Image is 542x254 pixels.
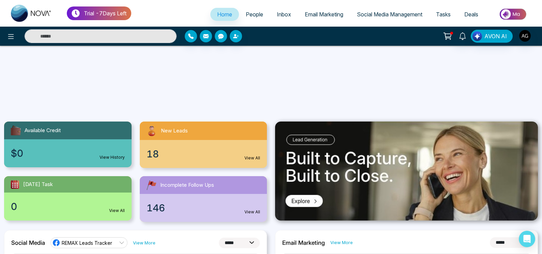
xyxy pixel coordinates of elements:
[11,146,23,160] span: $0
[277,11,291,18] span: Inbox
[472,31,482,41] img: Lead Flow
[161,127,188,135] span: New Leads
[11,239,45,246] h2: Social Media
[10,179,20,190] img: todayTask.svg
[11,5,52,22] img: Nova CRM Logo
[100,154,125,160] a: View History
[488,6,538,22] img: Market-place.gif
[244,155,260,161] a: View All
[84,9,126,17] p: Trial - 7 Days Left
[136,122,271,168] a: New Leads18View All
[471,30,513,43] button: AVON AI
[270,8,298,21] a: Inbox
[62,240,112,246] span: REMAX Leads Tracker
[350,8,429,21] a: Social Media Management
[275,122,538,221] img: .
[133,240,155,246] a: View More
[519,231,535,247] div: Open Intercom Messenger
[217,11,232,18] span: Home
[282,239,325,246] h2: Email Marketing
[25,127,61,135] span: Available Credit
[145,179,157,191] img: followUps.svg
[357,11,422,18] span: Social Media Management
[145,124,158,137] img: newLeads.svg
[147,201,165,215] span: 146
[210,8,239,21] a: Home
[160,181,214,189] span: Incomplete Follow Ups
[298,8,350,21] a: Email Marketing
[109,208,125,214] a: View All
[330,239,353,246] a: View More
[464,11,478,18] span: Deals
[147,147,159,161] span: 18
[136,176,271,222] a: Incomplete Follow Ups146View All
[246,11,263,18] span: People
[23,181,53,188] span: [DATE] Task
[10,124,22,137] img: availableCredit.svg
[519,30,531,42] img: User Avatar
[457,8,485,21] a: Deals
[244,209,260,215] a: View All
[239,8,270,21] a: People
[436,11,451,18] span: Tasks
[429,8,457,21] a: Tasks
[305,11,343,18] span: Email Marketing
[11,199,17,214] span: 0
[484,32,507,40] span: AVON AI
